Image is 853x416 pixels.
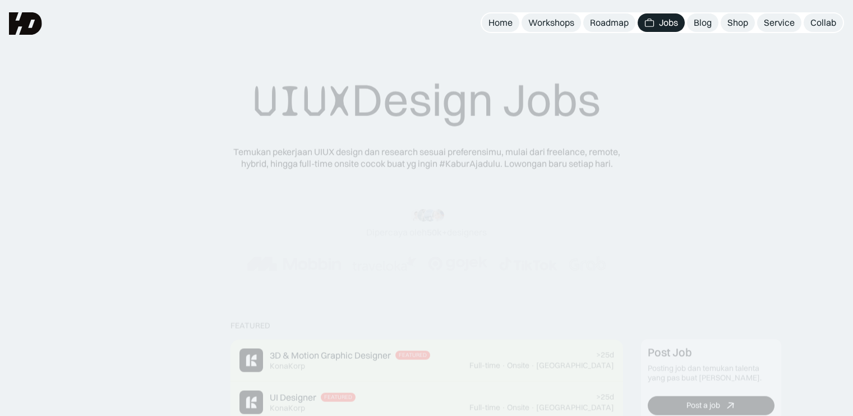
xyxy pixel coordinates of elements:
a: Workshops [522,13,581,32]
div: Service [764,17,795,29]
div: Featured [399,352,427,359]
a: Home [482,13,519,32]
a: Roadmap [583,13,635,32]
a: Jobs [638,13,685,32]
div: Design Jobs [253,73,601,128]
div: · [531,403,535,413]
div: Jobs [659,17,678,29]
a: Post a job [648,396,774,415]
a: Shop [721,13,755,32]
div: 3D & Motion Graphic Designer [270,350,391,362]
div: Roadmap [590,17,629,29]
div: · [531,361,535,371]
div: · [501,361,506,371]
div: Home [488,17,513,29]
img: Job Image [239,349,263,372]
a: Collab [804,13,843,32]
div: Featured [324,394,352,401]
div: Post a job [686,401,720,410]
div: · [501,403,506,413]
a: Job Image3D & Motion Graphic DesignerFeaturedKonaKorp>25dFull-time·Onsite·[GEOGRAPHIC_DATA] [230,340,623,382]
div: KonaKorp [270,362,305,371]
div: [GEOGRAPHIC_DATA] [536,403,614,413]
img: Job Image [239,391,263,414]
div: KonaKorp [270,404,305,413]
div: >25d [596,350,614,360]
a: Blog [687,13,718,32]
div: Blog [694,17,712,29]
div: Full-time [469,403,500,413]
div: Onsite [507,403,529,413]
div: UI Designer [270,392,316,404]
span: UIUX [253,75,352,128]
div: Featured [230,321,270,331]
div: Post Job [648,346,692,359]
div: >25d [596,392,614,402]
div: Onsite [507,361,529,371]
a: Service [757,13,801,32]
div: Temukan pekerjaan UIUX design dan research sesuai preferensimu, mulai dari freelance, remote, hyb... [225,146,629,170]
div: Collab [810,17,836,29]
div: Full-time [469,361,500,371]
div: Posting job dan temukan talenta yang pas buat [PERSON_NAME]. [648,364,774,383]
div: Shop [727,17,748,29]
div: Dipercaya oleh designers [366,227,487,238]
div: Workshops [528,17,574,29]
span: 50k+ [427,227,447,238]
div: [GEOGRAPHIC_DATA] [536,361,614,371]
